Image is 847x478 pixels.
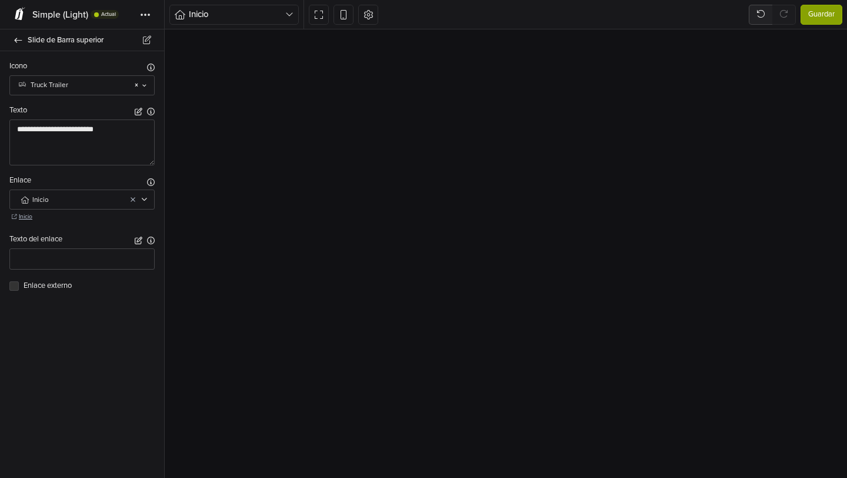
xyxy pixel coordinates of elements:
button: Habilitar Rich Text [135,108,142,115]
label: Enlace [9,175,31,187]
label: Texto del enlace [9,234,62,245]
span: Inicio [32,195,116,205]
label: Texto [9,105,27,117]
span: Slide de Barra superior [28,32,150,48]
label: Icono [9,61,27,72]
button: Guardar [801,5,842,25]
label: Enlace externo [24,280,155,292]
span: Simple (Light) [32,9,88,21]
button: Habilitar Rich Text [135,237,142,244]
span: Guardar [808,9,835,21]
a: Inicio [12,212,157,221]
span: Actual [101,12,116,17]
div: Limpiar [125,196,141,203]
button: Inicio [169,5,299,25]
span: Inicio [189,8,285,21]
